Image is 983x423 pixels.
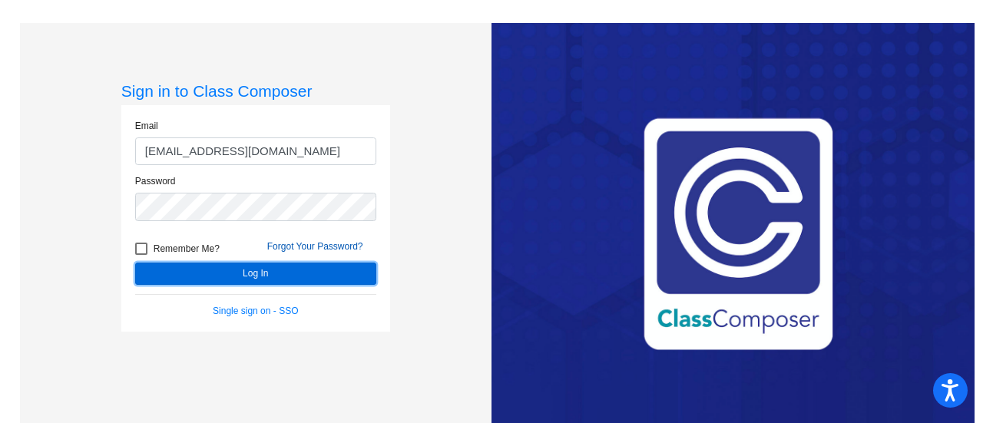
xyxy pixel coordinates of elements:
label: Email [135,119,158,133]
h3: Sign in to Class Composer [121,81,390,101]
span: Remember Me? [154,240,220,258]
a: Single sign on - SSO [213,306,298,316]
button: Log In [135,263,376,285]
a: Forgot Your Password? [267,241,363,252]
label: Password [135,174,176,188]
